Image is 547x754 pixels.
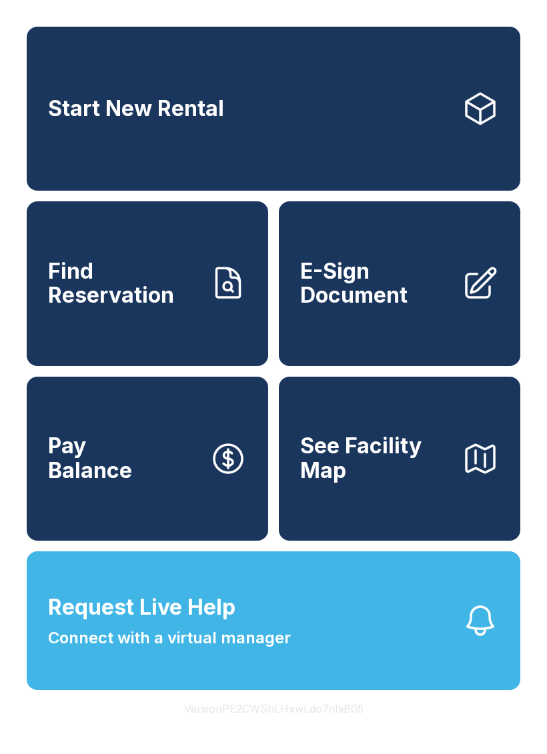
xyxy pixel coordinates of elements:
span: Start New Rental [48,97,224,121]
a: Find Reservation [27,201,268,365]
span: Find Reservation [48,259,199,308]
span: See Facility Map [300,434,451,483]
span: Pay Balance [48,434,132,483]
button: See Facility Map [279,377,520,541]
button: Request Live HelpConnect with a virtual manager [27,551,520,690]
a: E-Sign Document [279,201,520,365]
span: Connect with a virtual manager [48,626,291,650]
button: VersionPE2CWShLHxwLdo7nhiB05 [173,690,374,727]
a: PayBalance [27,377,268,541]
span: Request Live Help [48,591,235,623]
span: E-Sign Document [300,259,451,308]
a: Start New Rental [27,27,520,191]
